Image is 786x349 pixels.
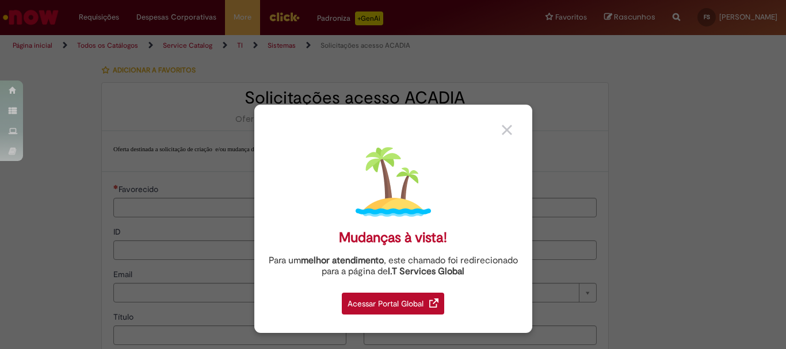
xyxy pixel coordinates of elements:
[301,255,384,266] strong: melhor atendimento
[342,293,444,315] div: Acessar Portal Global
[342,286,444,315] a: Acessar Portal Global
[502,125,512,135] img: close_button_grey.png
[263,255,524,277] div: Para um , este chamado foi redirecionado para a página de
[388,259,464,277] a: I.T Services Global
[339,229,447,246] div: Mudanças à vista!
[356,144,431,220] img: island.png
[429,298,438,308] img: redirect_link.png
